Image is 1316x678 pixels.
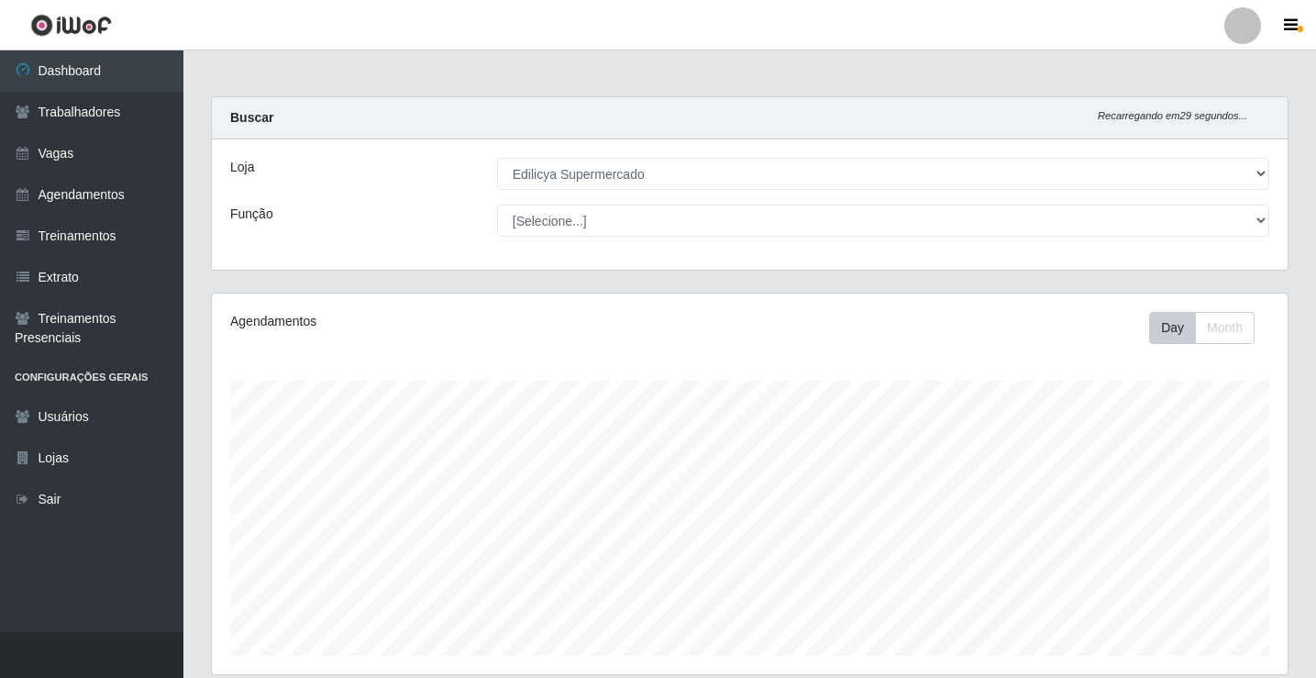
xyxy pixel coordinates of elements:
[230,110,273,125] strong: Buscar
[230,158,254,177] label: Loja
[1149,312,1255,344] div: First group
[1149,312,1196,344] button: Day
[30,14,112,37] img: CoreUI Logo
[1195,312,1255,344] button: Month
[230,205,273,224] label: Função
[1149,312,1269,344] div: Toolbar with button groups
[230,312,647,331] div: Agendamentos
[1098,110,1247,121] i: Recarregando em 29 segundos...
